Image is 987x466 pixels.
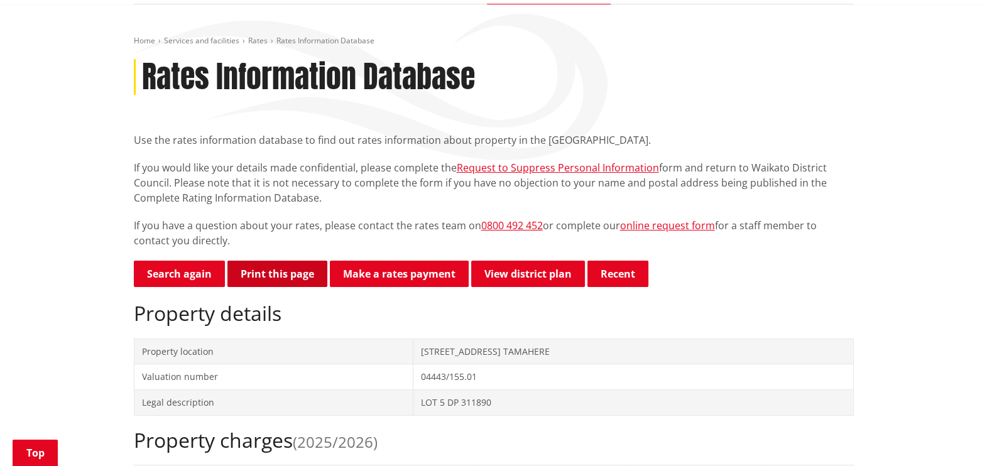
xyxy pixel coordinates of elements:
td: Legal description [134,389,413,415]
a: Home [134,35,155,46]
button: Print this page [227,261,327,287]
nav: breadcrumb [134,36,854,46]
td: Property location [134,339,413,364]
p: Use the rates information database to find out rates information about property in the [GEOGRAPHI... [134,133,854,148]
a: Request to Suppress Personal Information [457,161,659,175]
span: Rates Information Database [276,35,374,46]
td: Valuation number [134,364,413,390]
p: If you would like your details made confidential, please complete the form and return to Waikato ... [134,160,854,205]
a: View district plan [471,261,585,287]
p: If you have a question about your rates, please contact the rates team on or complete our for a s... [134,218,854,248]
a: Services and facilities [164,35,239,46]
a: Search again [134,261,225,287]
td: LOT 5 DP 311890 [413,389,853,415]
button: Recent [587,261,648,287]
a: online request form [620,219,715,232]
td: [STREET_ADDRESS] TAMAHERE [413,339,853,364]
h2: Property charges [134,428,854,452]
td: 04443/155.01 [413,364,853,390]
a: Make a rates payment [330,261,469,287]
a: Rates [248,35,268,46]
a: Top [13,440,58,466]
span: (2025/2026) [293,431,378,452]
h1: Rates Information Database [142,59,475,95]
h2: Property details [134,301,854,325]
a: 0800 492 452 [481,219,543,232]
iframe: Messenger Launcher [929,413,974,458]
